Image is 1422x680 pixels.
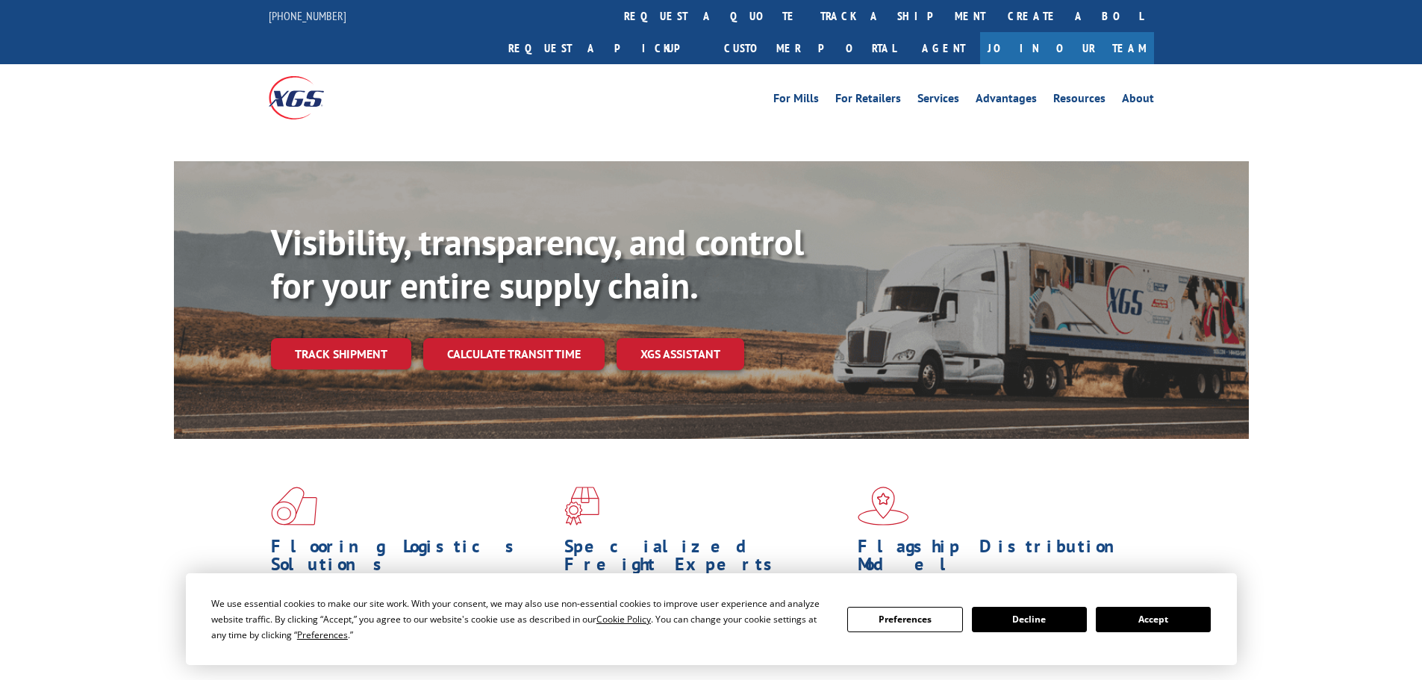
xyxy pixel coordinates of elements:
[271,219,804,308] b: Visibility, transparency, and control for your entire supply chain.
[186,573,1237,665] div: Cookie Consent Prompt
[980,32,1154,64] a: Join Our Team
[423,338,605,370] a: Calculate transit time
[596,613,651,626] span: Cookie Policy
[269,8,346,23] a: [PHONE_NUMBER]
[617,338,744,370] a: XGS ASSISTANT
[847,607,962,632] button: Preferences
[972,607,1087,632] button: Decline
[1096,607,1211,632] button: Accept
[858,537,1140,581] h1: Flagship Distribution Model
[297,628,348,641] span: Preferences
[835,93,901,109] a: For Retailers
[497,32,713,64] a: Request a pickup
[211,596,829,643] div: We use essential cookies to make our site work. With your consent, we may also use non-essential ...
[1053,93,1106,109] a: Resources
[773,93,819,109] a: For Mills
[271,537,553,581] h1: Flooring Logistics Solutions
[976,93,1037,109] a: Advantages
[564,537,846,581] h1: Specialized Freight Experts
[271,338,411,369] a: Track shipment
[564,487,599,525] img: xgs-icon-focused-on-flooring-red
[271,487,317,525] img: xgs-icon-total-supply-chain-intelligence-red
[907,32,980,64] a: Agent
[713,32,907,64] a: Customer Portal
[858,487,909,525] img: xgs-icon-flagship-distribution-model-red
[1122,93,1154,109] a: About
[917,93,959,109] a: Services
